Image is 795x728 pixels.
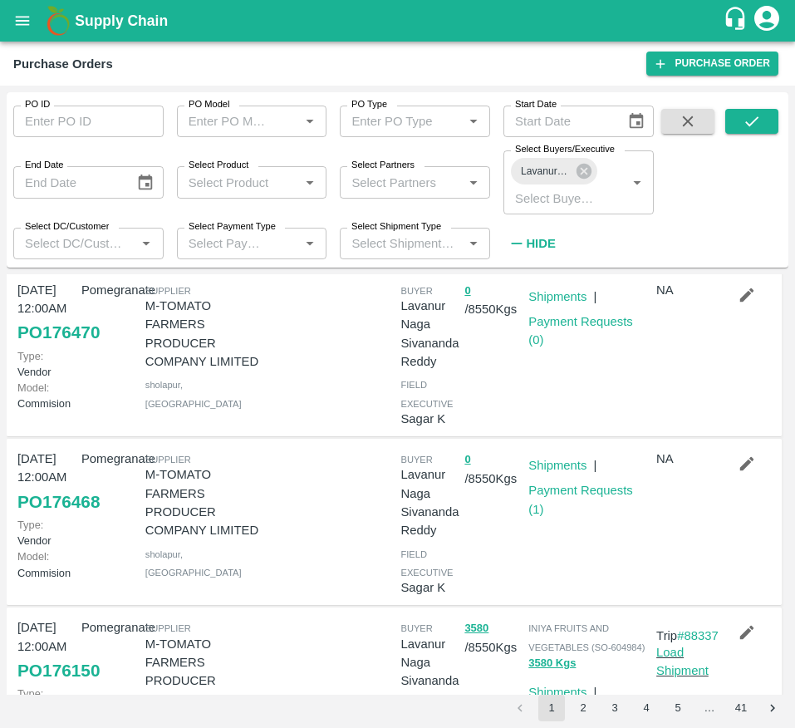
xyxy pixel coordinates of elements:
[75,12,168,29] b: Supply Chain
[464,282,470,301] button: 0
[400,410,458,428] p: Sagar K
[25,98,50,111] label: PO ID
[508,187,600,209] input: Select Buyers/Executive
[81,618,139,637] p: Pomegranate
[189,98,230,111] label: PO Model
[528,654,576,673] button: 3580 Kgs
[13,106,164,137] input: Enter PO ID
[17,381,49,394] span: Model:
[601,695,628,721] button: Go to page 3
[759,695,786,721] button: Go to next page
[145,465,267,539] p: M-TOMATO FARMERS PRODUCER COMPANY LIMITED
[515,98,557,111] label: Start Date
[345,111,436,132] input: Enter PO Type
[528,459,586,472] a: Shipments
[17,281,75,318] p: [DATE] 12:00AM
[463,111,484,132] button: Open
[515,143,615,156] label: Select Buyers/Executive
[570,695,596,721] button: Go to page 2
[145,286,191,296] span: Supplier
[526,237,555,250] strong: Hide
[503,106,613,137] input: Start Date
[656,450,714,468] p: NA
[299,233,321,254] button: Open
[464,618,522,657] p: / 8550 Kgs
[145,380,242,408] span: sholapur , [GEOGRAPHIC_DATA]
[17,450,75,487] p: [DATE] 12:00AM
[81,450,139,468] p: Pomegranate
[696,701,723,716] div: …
[17,350,43,362] span: Type:
[528,290,586,303] a: Shipments
[646,52,778,76] a: Purchase Order
[130,167,161,199] button: Choose date
[345,233,458,254] input: Select Shipment Type
[656,646,709,677] a: Load Shipment
[528,315,632,347] a: Payment Requests (0)
[400,286,432,296] span: buyer
[145,455,191,465] span: Supplier
[145,635,267,709] p: M-TOMATO FARMERS PRODUCER COMPANY LIMITED
[17,656,100,686] a: PO176150
[528,484,632,515] a: Payment Requests (1)
[586,450,596,475] div: |
[135,233,157,254] button: Open
[621,106,652,137] button: Choose date
[13,53,113,75] div: Purchase Orders
[400,578,458,597] p: Sagar K
[503,229,560,258] button: Hide
[182,111,273,132] input: Enter PO Model
[400,465,459,539] p: Lavanur Naga Sivananda Reddy
[25,220,109,234] label: Select DC/Customer
[299,111,321,132] button: Open
[626,172,648,194] button: Open
[182,233,273,254] input: Select Payment Type
[145,623,191,633] span: Supplier
[189,220,276,234] label: Select Payment Type
[677,629,719,642] a: #88337
[182,171,295,193] input: Select Product
[463,172,484,194] button: Open
[351,159,415,172] label: Select Partners
[665,695,691,721] button: Go to page 5
[17,618,75,656] p: [DATE] 12:00AM
[464,619,488,638] button: 3580
[538,695,565,721] button: page 1
[13,166,123,198] input: End Date
[656,281,714,299] p: NA
[400,635,459,709] p: Lavanur Naga Sivananda Reddy
[752,3,782,38] div: account of current user
[586,281,596,306] div: |
[189,159,248,172] label: Select Product
[511,158,597,184] div: Lavanur Naga Sivananda Reddy
[586,676,596,701] div: |
[528,686,586,699] a: Shipments
[464,450,522,488] p: / 8550 Kgs
[81,281,139,299] p: Pomegranate
[345,171,458,193] input: Select Partners
[17,487,100,517] a: PO176468
[400,455,432,465] span: buyer
[633,695,660,721] button: Go to page 4
[17,519,43,531] span: Type:
[400,297,459,371] p: Lavanur Naga Sivananda Reddy
[18,233,131,254] input: Select DC/Customer
[504,695,788,721] nav: pagination navigation
[511,163,580,180] span: Lavanur Naga Sivananda Reddy
[464,281,522,319] p: / 8550 Kgs
[25,159,63,172] label: End Date
[17,550,49,563] span: Model:
[17,317,100,347] a: PO176470
[299,172,321,194] button: Open
[723,6,752,36] div: customer-support
[351,98,387,111] label: PO Type
[464,450,470,470] button: 0
[17,380,75,411] p: Commision
[75,9,723,32] a: Supply Chain
[400,380,453,408] span: field executive
[656,627,719,645] p: Trip
[351,220,441,234] label: Select Shipment Type
[528,623,645,652] span: INIYA FRUITS AND VEGETABLES (SO-604984)
[145,549,242,578] span: sholapur , [GEOGRAPHIC_DATA]
[17,686,75,717] p: Vendor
